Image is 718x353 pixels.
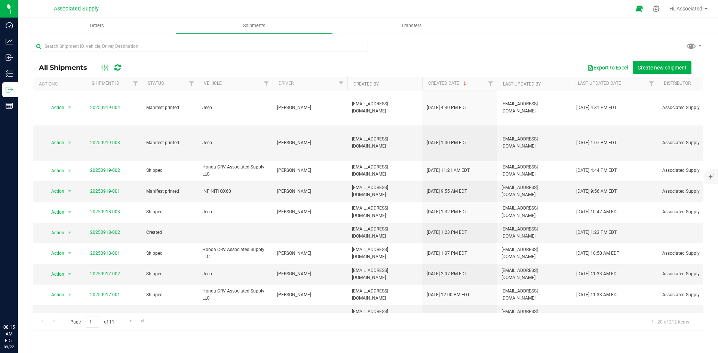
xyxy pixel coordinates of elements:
[202,188,268,195] span: INFINITI QX60
[146,250,193,257] span: Shipped
[333,18,490,34] a: Transfers
[427,229,467,236] span: [DATE] 1:23 PM EDT
[90,292,120,297] a: 20250917-001
[645,316,695,327] span: 1 - 20 of 212 items
[90,271,120,276] a: 20250917-002
[352,246,418,260] span: [EMAIL_ADDRESS][DOMAIN_NAME]
[277,104,343,111] span: [PERSON_NAME]
[427,188,467,195] span: [DATE] 9:55 AM EDT
[90,140,120,145] a: 20250919-003
[39,81,83,87] div: Actions
[137,316,148,326] a: Go to the last page
[576,188,617,195] span: [DATE] 9:56 AM EDT
[202,312,268,319] span: Jeep
[501,184,567,198] span: [EMAIL_ADDRESS][DOMAIN_NAME]
[45,289,65,300] span: Action
[3,344,15,350] p: 09/22
[576,291,619,298] span: [DATE] 11:33 AM EDT
[664,81,691,86] a: Distributor
[631,1,648,16] span: Open Ecommerce Menu
[352,308,418,322] span: [EMAIL_ADDRESS][DOMAIN_NAME]
[576,312,617,319] span: [DATE] 9:13 AM EDT
[6,22,13,29] inline-svg: Dashboard
[277,167,343,174] span: [PERSON_NAME]
[583,61,633,74] button: Export to Excel
[428,81,468,86] a: Created Date
[64,316,120,328] span: Page of 11
[146,188,193,195] span: Manifest printed
[125,316,136,326] a: Go to the next page
[576,104,617,111] span: [DATE] 4:31 PM EDT
[427,167,470,174] span: [DATE] 11:21 AM EDT
[501,246,567,260] span: [EMAIL_ADDRESS][DOMAIN_NAME]
[485,77,497,90] a: Filter
[202,208,268,216] span: Jeep
[352,267,418,281] span: [EMAIL_ADDRESS][DOMAIN_NAME]
[273,77,347,90] th: Driver
[427,250,467,257] span: [DATE] 1:07 PM EDT
[578,81,621,86] a: Last Updated Date
[65,186,74,196] span: select
[92,81,119,86] a: Shipment ID
[352,136,418,150] span: [EMAIL_ADDRESS][DOMAIN_NAME]
[185,77,198,90] a: Filter
[45,186,65,196] span: Action
[576,250,619,257] span: [DATE] 10:50 AM EDT
[65,102,74,113] span: select
[80,22,114,29] span: Orders
[7,293,30,316] iframe: Resource center
[233,22,276,29] span: Shipments
[202,246,268,260] span: Honda CRV Associated Supply LLC
[148,81,164,86] a: Status
[90,209,120,214] a: 20250918-003
[427,139,467,146] span: [DATE] 1:00 PM EDT
[501,205,567,219] span: [EMAIL_ADDRESS][DOMAIN_NAME]
[503,81,541,87] a: Last Updated By
[45,137,65,148] span: Action
[202,288,268,302] span: Honda CRV Associated Supply LLC
[146,229,193,236] span: Created
[146,104,193,111] span: Manifest printed
[45,207,65,217] span: Action
[427,291,470,298] span: [DATE] 12:00 PM EDT
[202,164,268,178] span: Honda CRV Associated Supply LLC
[45,102,65,113] span: Action
[202,139,268,146] span: Jeep
[352,226,418,240] span: [EMAIL_ADDRESS][DOMAIN_NAME]
[90,168,120,173] a: 20250919-002
[65,310,74,321] span: select
[501,226,567,240] span: [EMAIL_ADDRESS][DOMAIN_NAME]
[65,207,74,217] span: select
[65,248,74,258] span: select
[146,270,193,278] span: Shipped
[45,269,65,279] span: Action
[427,312,467,319] span: [DATE] 4:32 PM EDT
[39,64,95,72] span: All Shipments
[352,100,418,115] span: [EMAIL_ADDRESS][DOMAIN_NAME]
[65,137,74,148] span: select
[645,77,658,90] a: Filter
[65,165,74,176] span: select
[6,70,13,77] inline-svg: Inventory
[391,22,432,29] span: Transfers
[576,208,619,216] span: [DATE] 10:47 AM EDT
[501,164,567,178] span: [EMAIL_ADDRESS][DOMAIN_NAME]
[204,81,222,86] a: Vehicle
[45,248,65,258] span: Action
[90,105,120,110] a: 20250919-004
[277,139,343,146] span: [PERSON_NAME]
[175,18,333,34] a: Shipments
[90,189,120,194] a: 20250919-001
[146,291,193,298] span: Shipped
[90,251,120,256] a: 20250918-001
[501,267,567,281] span: [EMAIL_ADDRESS][DOMAIN_NAME]
[576,167,617,174] span: [DATE] 4:44 PM EDT
[427,270,467,278] span: [DATE] 2:07 PM EDT
[86,316,99,328] input: 1
[335,77,347,90] a: Filter
[260,77,273,90] a: Filter
[427,104,467,111] span: [DATE] 4:30 PM EDT
[669,6,704,12] span: Hi, Associated!
[277,291,343,298] span: [PERSON_NAME]
[501,308,567,322] span: [EMAIL_ADDRESS][DOMAIN_NAME]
